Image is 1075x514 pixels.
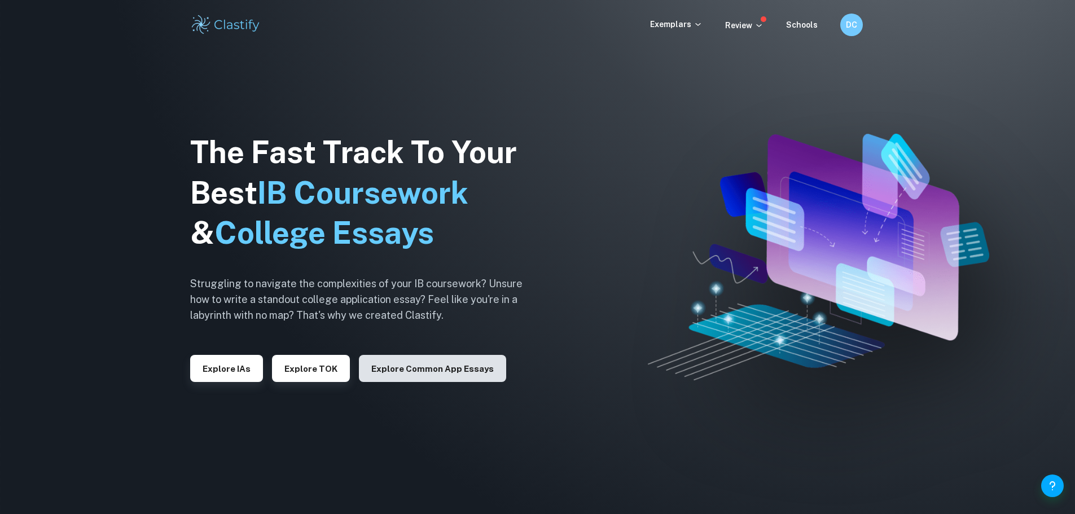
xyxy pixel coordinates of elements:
[190,363,263,374] a: Explore IAs
[840,14,863,36] button: DC
[1041,475,1064,497] button: Help and Feedback
[650,18,703,30] p: Exemplars
[214,215,434,251] span: College Essays
[257,175,468,210] span: IB Coursework
[845,19,858,31] h6: DC
[359,363,506,374] a: Explore Common App essays
[190,14,262,36] img: Clastify logo
[359,355,506,382] button: Explore Common App essays
[272,363,350,374] a: Explore TOK
[190,355,263,382] button: Explore IAs
[190,276,540,323] h6: Struggling to navigate the complexities of your IB coursework? Unsure how to write a standout col...
[648,134,989,380] img: Clastify hero
[190,132,540,254] h1: The Fast Track To Your Best &
[786,20,818,29] a: Schools
[272,355,350,382] button: Explore TOK
[725,19,764,32] p: Review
